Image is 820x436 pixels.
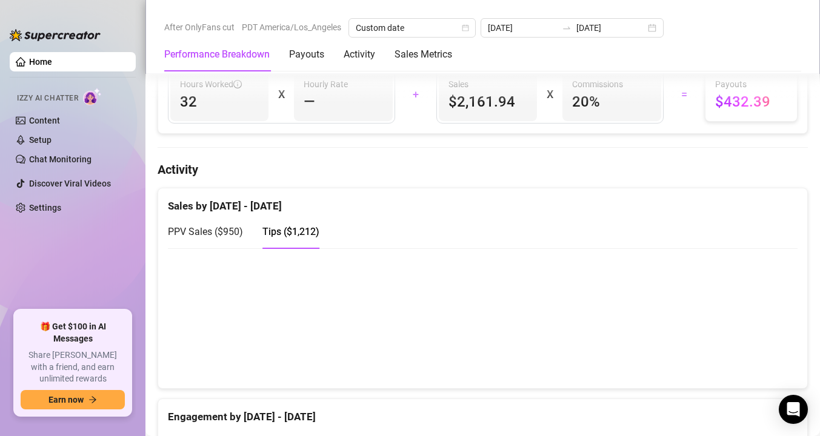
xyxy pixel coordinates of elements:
[562,23,572,33] span: to
[17,93,78,104] span: Izzy AI Chatter
[779,395,808,424] div: Open Intercom Messenger
[289,47,324,62] div: Payouts
[242,18,341,36] span: PDT America/Los_Angeles
[402,85,429,104] div: +
[21,349,125,385] span: Share [PERSON_NAME] with a friend, and earn unlimited rewards
[88,395,97,404] span: arrow-right
[168,399,798,425] div: Engagement by [DATE] - [DATE]
[29,203,61,213] a: Settings
[356,19,468,37] span: Custom date
[180,78,242,91] span: Hours Worked
[562,23,572,33] span: swap-right
[715,92,787,111] span: $432.39
[29,135,52,145] a: Setup
[572,78,623,91] article: Commissions
[448,92,527,111] span: $2,161.94
[10,29,101,41] img: logo-BBDzfeDw.svg
[29,57,52,67] a: Home
[21,390,125,409] button: Earn nowarrow-right
[158,161,808,178] h4: Activity
[29,116,60,125] a: Content
[547,85,553,104] div: X
[395,47,452,62] div: Sales Metrics
[671,85,698,104] div: =
[180,92,259,111] span: 32
[304,78,348,91] article: Hourly Rate
[576,21,645,35] input: End date
[29,154,92,164] a: Chat Monitoring
[344,47,375,62] div: Activity
[233,80,242,88] span: info-circle
[168,188,798,214] div: Sales by [DATE] - [DATE]
[262,226,319,237] span: Tips ( $1,212 )
[164,18,235,36] span: After OnlyFans cut
[83,88,102,105] img: AI Chatter
[462,24,469,31] span: calendar
[21,321,125,345] span: 🎁 Get $100 in AI Messages
[29,179,111,188] a: Discover Viral Videos
[715,78,787,91] span: Payouts
[48,395,84,405] span: Earn now
[572,92,651,111] span: 20 %
[168,226,243,237] span: PPV Sales ( $950 )
[448,78,527,91] span: Sales
[278,85,284,104] div: X
[304,92,315,111] span: —
[164,47,270,62] div: Performance Breakdown
[488,21,557,35] input: Start date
